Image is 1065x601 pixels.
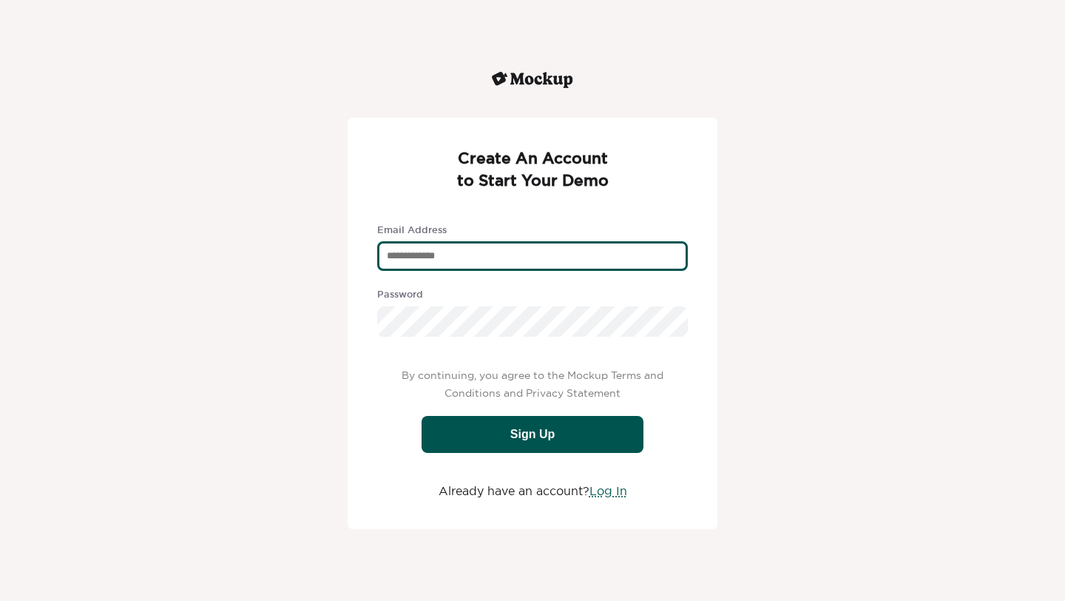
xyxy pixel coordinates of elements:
div: Mockup [492,72,573,88]
h3: Create An Account to Start Your Demo [377,147,688,192]
span: By continuing, you agree to the Mockup Terms and Conditions and Privacy Statement [402,369,663,399]
a: Log In [589,484,627,497]
label: Password [377,286,688,303]
button: Sign Up [422,416,643,453]
div: Already have an account? [377,147,688,500]
label: Email Address [377,221,688,238]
